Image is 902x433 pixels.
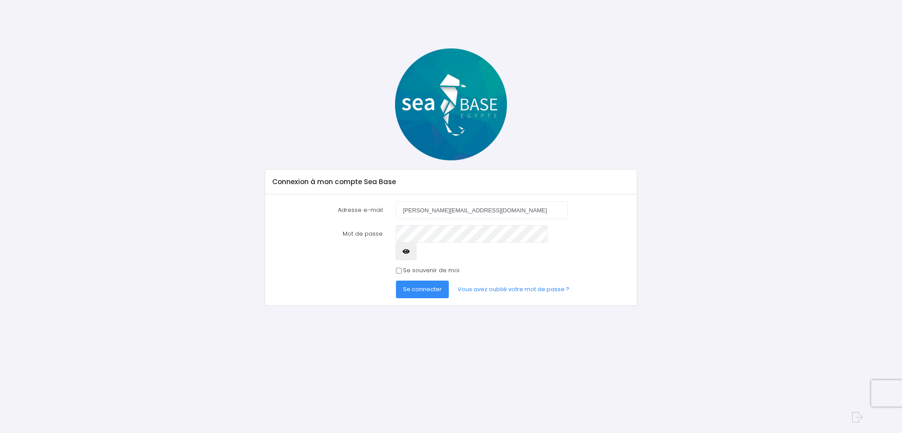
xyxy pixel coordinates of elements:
label: Se souvenir de moi [403,266,459,275]
label: Adresse e-mail [266,201,389,219]
label: Mot de passe [266,225,389,261]
a: Vous avez oublié votre mot de passe ? [451,281,577,298]
span: Se connecter [403,285,442,293]
div: Connexion à mon compte Sea Base [265,170,636,194]
button: Se connecter [396,281,449,298]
